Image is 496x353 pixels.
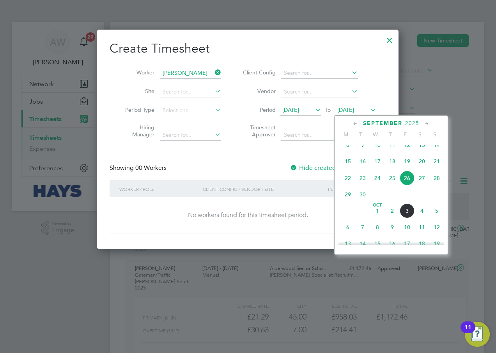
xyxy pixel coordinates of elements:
[429,154,444,169] span: 21
[241,69,276,76] label: Client Config
[355,236,370,251] span: 14
[415,171,429,185] span: 27
[427,131,442,138] span: S
[400,220,415,235] span: 10
[290,164,369,172] label: Hide created timesheets
[400,171,415,185] span: 26
[415,154,429,169] span: 20
[385,138,400,152] span: 11
[355,187,370,202] span: 30
[201,180,326,198] div: Client Config / Vendor / Site
[383,131,398,138] span: T
[117,211,378,219] div: No workers found for this timesheet period.
[323,105,333,115] span: To
[282,106,299,113] span: [DATE]
[415,203,429,218] span: 4
[370,220,385,235] span: 8
[160,86,221,97] input: Search for...
[340,220,355,235] span: 6
[355,138,370,152] span: 9
[400,236,415,251] span: 17
[370,154,385,169] span: 17
[326,180,378,198] div: Period
[340,138,355,152] span: 8
[353,131,368,138] span: T
[337,106,354,113] span: [DATE]
[160,130,221,141] input: Search for...
[117,180,201,198] div: Worker / Role
[385,203,400,218] span: 2
[355,220,370,235] span: 7
[355,171,370,185] span: 23
[385,154,400,169] span: 18
[119,69,154,76] label: Worker
[241,106,276,113] label: Period
[340,154,355,169] span: 15
[370,171,385,185] span: 24
[281,86,358,97] input: Search for...
[110,41,386,57] h2: Create Timesheet
[429,220,444,235] span: 12
[429,236,444,251] span: 19
[281,130,358,141] input: Search for...
[281,68,358,79] input: Search for...
[415,138,429,152] span: 13
[385,171,400,185] span: 25
[400,138,415,152] span: 12
[370,236,385,251] span: 15
[110,164,168,172] div: Showing
[119,88,154,95] label: Site
[370,203,385,218] span: 1
[340,187,355,202] span: 29
[429,171,444,185] span: 28
[415,220,429,235] span: 11
[119,106,154,113] label: Period Type
[385,236,400,251] span: 16
[135,164,167,172] span: 00 Workers
[160,68,221,79] input: Search for...
[400,154,415,169] span: 19
[465,322,490,347] button: Open Resource Center, 11 new notifications
[429,138,444,152] span: 14
[160,105,221,116] input: Select one
[368,131,383,138] span: W
[464,327,471,337] div: 11
[355,154,370,169] span: 16
[338,131,353,138] span: M
[370,203,385,207] span: Oct
[398,131,413,138] span: F
[370,138,385,152] span: 10
[385,220,400,235] span: 9
[405,120,419,127] span: 2025
[119,124,154,138] label: Hiring Manager
[241,124,276,138] label: Timesheet Approver
[340,236,355,251] span: 13
[340,171,355,185] span: 22
[429,203,444,218] span: 5
[400,203,415,218] span: 3
[415,236,429,251] span: 18
[363,120,402,127] span: September
[413,131,427,138] span: S
[241,88,276,95] label: Vendor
